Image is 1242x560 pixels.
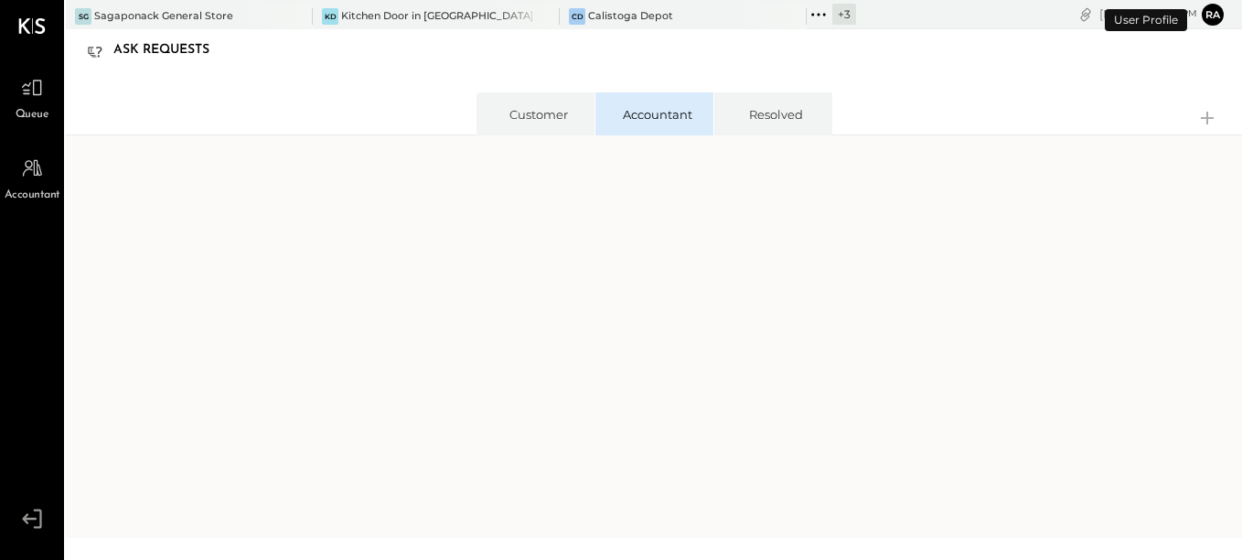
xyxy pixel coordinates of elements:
div: SG [75,8,91,25]
a: Queue [1,70,63,124]
div: User Profile [1105,9,1187,31]
div: copy link [1076,5,1095,24]
span: 7 : 43 [1142,5,1179,23]
div: [DATE] [1099,5,1197,23]
div: CD [569,8,585,25]
div: Sagaponack General Store [94,9,233,24]
div: Accountant [614,106,701,123]
span: Queue [16,107,49,124]
div: Ask Requests [113,36,228,65]
button: ra [1202,4,1224,26]
a: Accountant [1,151,63,204]
div: Calistoga Depot [588,9,673,24]
div: KD [322,8,338,25]
div: + 3 [832,4,856,25]
div: Customer [495,106,582,123]
div: Kitchen Door in [GEOGRAPHIC_DATA] [341,9,532,24]
span: pm [1182,7,1197,20]
li: Resolved [713,92,832,135]
span: Accountant [5,188,60,204]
